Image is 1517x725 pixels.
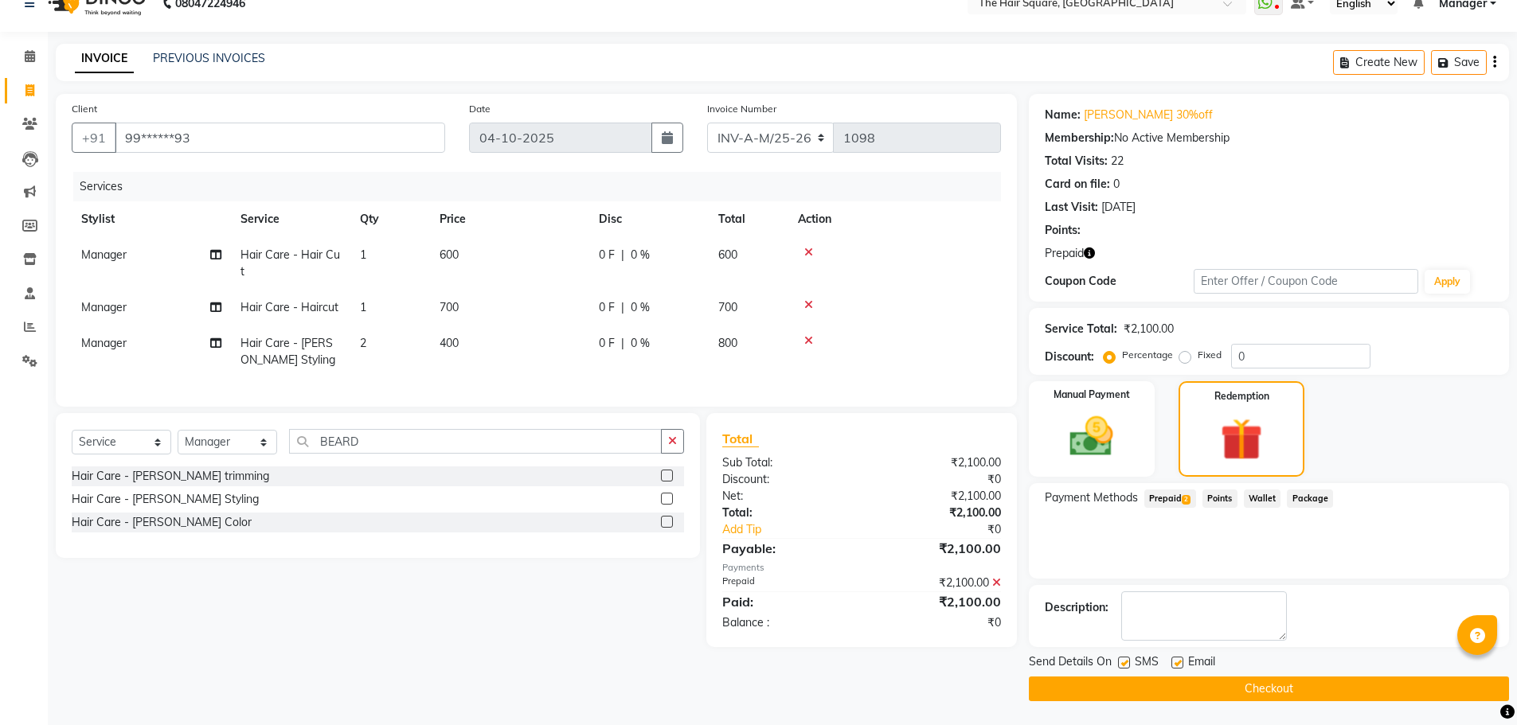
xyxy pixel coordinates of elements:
div: Coupon Code [1045,273,1194,290]
div: ₹2,100.00 [1124,321,1174,337]
div: Services [73,172,1013,201]
div: Net: [710,488,862,505]
div: Service Total: [1045,321,1117,337]
span: Package [1287,489,1333,508]
div: 22 [1111,153,1124,170]
div: [DATE] [1101,199,1136,216]
span: Hair Care - [PERSON_NAME] Styling [240,336,335,367]
span: 2 [360,336,366,350]
span: Hair Care - Haircut [240,300,338,314]
div: ₹2,100.00 [862,592,1013,611]
span: 1 [360,248,366,262]
span: Hair Care - Hair Cut [240,248,340,279]
div: Payments [722,561,1000,575]
a: [PERSON_NAME] 30%off [1084,107,1213,123]
img: _gift.svg [1207,413,1276,466]
span: 0 F [599,335,615,352]
span: | [621,247,624,263]
label: Manual Payment [1054,388,1130,402]
input: Search or Scan [289,429,662,454]
span: 400 [440,336,459,350]
div: Total: [710,505,862,521]
span: Manager [81,300,127,314]
span: Total [722,431,759,447]
div: 0 [1113,176,1120,193]
div: Membership: [1045,130,1114,146]
span: | [621,299,624,316]
span: 700 [718,300,737,314]
input: Enter Offer / Coupon Code [1194,269,1418,294]
span: Email [1188,653,1215,673]
div: ₹0 [887,521,1013,538]
div: Name: [1045,107,1081,123]
span: Points [1202,489,1237,508]
div: Discount: [1045,349,1094,365]
a: INVOICE [75,45,134,73]
span: 0 % [631,247,650,263]
div: Points: [1045,222,1081,239]
div: Balance : [710,614,862,631]
th: Qty [350,201,430,237]
span: 2 [1182,495,1191,505]
div: Total Visits: [1045,153,1108,170]
img: _cash.svg [1056,411,1127,462]
div: Payable: [710,539,862,558]
th: Action [788,201,1001,237]
th: Service [231,201,350,237]
span: 800 [718,336,737,350]
div: ₹2,100.00 [862,488,1013,505]
button: Apply [1425,270,1470,294]
span: 1 [360,300,366,314]
div: Hair Care - [PERSON_NAME] trimming [72,468,269,485]
button: Save [1431,50,1487,75]
span: Payment Methods [1045,489,1138,506]
label: Fixed [1198,348,1222,362]
span: Prepaid [1144,489,1196,508]
label: Invoice Number [707,102,776,116]
div: Paid: [710,592,862,611]
div: ₹2,100.00 [862,575,1013,591]
a: Add Tip [710,521,886,538]
span: | [621,335,624,352]
span: Manager [81,248,127,262]
span: 700 [440,300,459,314]
label: Redemption [1214,389,1269,403]
input: Search by Name/Mobile/Email/Code [115,123,445,153]
label: Percentage [1122,348,1173,362]
div: Prepaid [710,575,862,591]
span: Prepaid [1045,245,1084,262]
div: Hair Care - [PERSON_NAME] Color [72,514,252,531]
span: SMS [1135,653,1159,673]
span: 600 [718,248,737,262]
span: 0 F [599,299,615,316]
div: Last Visit: [1045,199,1098,216]
button: +91 [72,123,116,153]
span: Send Details On [1029,653,1112,673]
a: PREVIOUS INVOICES [153,51,265,65]
th: Stylist [72,201,231,237]
th: Price [430,201,589,237]
div: Description: [1045,599,1108,616]
th: Disc [589,201,709,237]
div: Sub Total: [710,454,862,471]
div: Hair Care - [PERSON_NAME] Styling [72,491,259,508]
div: Discount: [710,471,862,488]
div: ₹0 [862,471,1013,488]
span: 600 [440,248,459,262]
div: ₹2,100.00 [862,539,1013,558]
div: ₹2,100.00 [862,505,1013,521]
button: Create New [1333,50,1425,75]
span: 0 F [599,247,615,263]
div: No Active Membership [1045,130,1493,146]
span: Wallet [1244,489,1281,508]
div: Card on file: [1045,176,1110,193]
span: 0 % [631,335,650,352]
div: ₹2,100.00 [862,454,1013,471]
span: 0 % [631,299,650,316]
button: Checkout [1029,676,1509,701]
span: Manager [81,336,127,350]
label: Date [469,102,491,116]
div: ₹0 [862,614,1013,631]
label: Client [72,102,97,116]
th: Total [709,201,788,237]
